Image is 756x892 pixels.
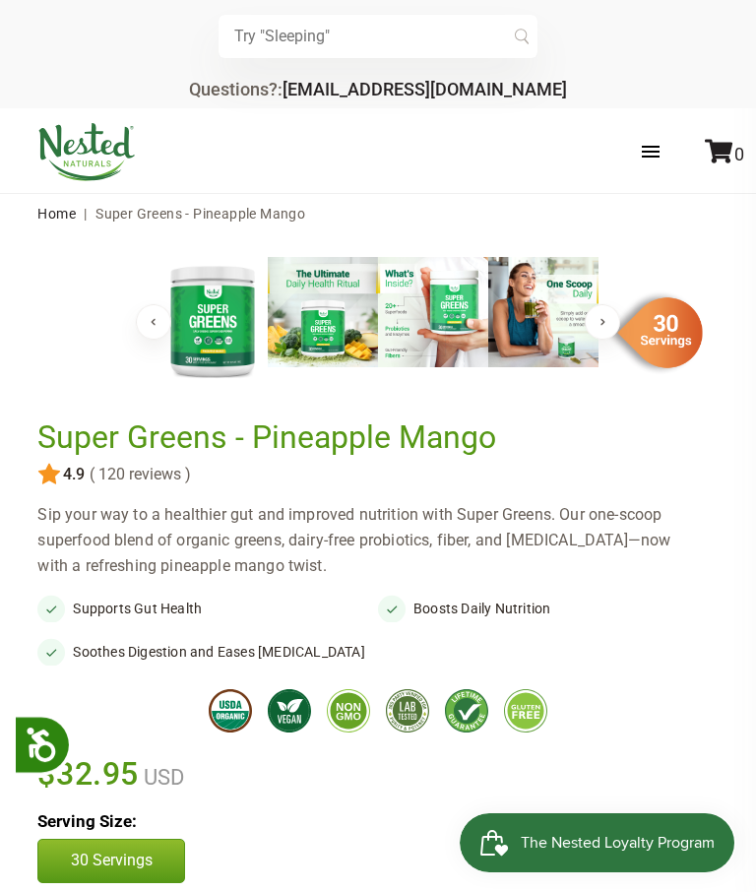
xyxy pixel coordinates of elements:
[378,257,488,367] img: Super Greens - Pineapple Mango
[268,689,311,733] img: vegan
[460,813,736,872] iframe: Button to open loyalty program pop-up
[585,304,620,340] button: Next
[604,290,703,375] img: sg-servings-30.png
[37,839,185,882] button: 30 Servings
[37,419,708,455] h1: Super Greens - Pineapple Mango
[79,206,92,222] span: |
[37,638,378,666] li: Soothes Digestion and Eases [MEDICAL_DATA]
[504,689,547,733] img: glutenfree
[37,502,718,579] div: Sip your way to a healthier gut and improved nutrition with Super Greens. Our one-scoop superfood...
[37,811,137,831] b: Serving Size:
[37,123,136,181] img: Nested Naturals
[378,595,719,622] li: Boosts Daily Nutrition
[734,144,744,164] span: 0
[136,304,171,340] button: Previous
[95,206,305,222] span: Super Greens - Pineapple Mango
[283,79,567,99] a: [EMAIL_ADDRESS][DOMAIN_NAME]
[705,144,744,164] a: 0
[219,15,537,58] input: Try "Sleeping"
[61,466,85,483] span: 4.9
[37,463,61,486] img: star.svg
[268,257,378,367] img: Super Greens - Pineapple Mango
[58,850,164,871] p: 30 Servings
[488,257,598,367] img: Super Greens - Pineapple Mango
[37,206,76,222] a: Home
[386,689,429,733] img: thirdpartytested
[209,689,252,733] img: usdaorganic
[445,689,488,733] img: lifetimeguarantee
[157,257,268,384] img: Super Greens - Pineapple Mango
[139,765,184,790] span: USD
[37,595,378,622] li: Supports Gut Health
[85,466,191,483] span: ( 120 reviews )
[189,81,567,98] div: Questions?:
[37,194,718,233] nav: breadcrumbs
[327,689,370,733] img: gmofree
